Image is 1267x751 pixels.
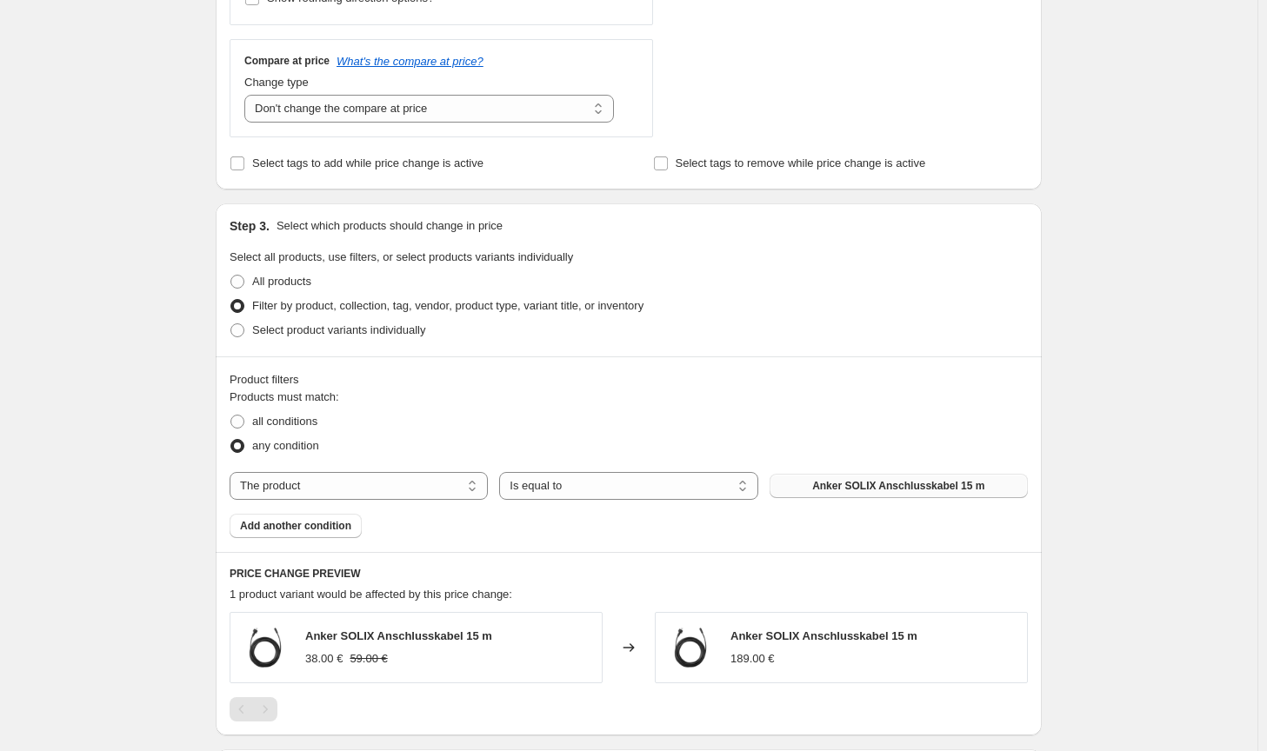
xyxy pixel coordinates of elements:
button: Add another condition [230,514,362,538]
span: Filter by product, collection, tag, vendor, product type, variant title, or inventory [252,299,644,312]
button: What's the compare at price? [337,55,483,68]
button: Anker SOLIX Anschlusskabel 15 m [770,474,1028,498]
span: Select all products, use filters, or select products variants individually [230,250,573,263]
span: Products must match: [230,390,339,403]
span: Change type [244,76,309,89]
span: Anker SOLIX Anschlusskabel 15 m [730,629,917,642]
div: 189.00 € [730,650,775,668]
nav: Pagination [230,697,277,721]
span: all conditions [252,415,317,428]
span: All products [252,275,311,288]
span: Add another condition [240,519,351,533]
h6: PRICE CHANGE PREVIEW [230,567,1028,581]
span: Anker SOLIX Anschlusskabel 15 m [305,629,492,642]
p: Select which products should change in price [277,217,503,235]
h3: Compare at price [244,54,330,68]
span: any condition [252,439,319,452]
img: Anker_Solix2_Anschlusskabel15m_80x.webp [664,621,717,674]
span: Anker SOLIX Anschlusskabel 15 m [812,479,984,493]
img: Anker_Solix2_Anschlusskabel15m_80x.webp [239,621,291,674]
div: 38.00 € [305,650,343,668]
span: Select tags to remove while price change is active [676,156,926,169]
strike: 59.00 € [350,650,387,668]
h2: Step 3. [230,217,270,235]
span: Select tags to add while price change is active [252,156,483,169]
span: Select product variants individually [252,323,425,336]
div: Product filters [230,371,1028,389]
span: 1 product variant would be affected by this price change: [230,588,512,601]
